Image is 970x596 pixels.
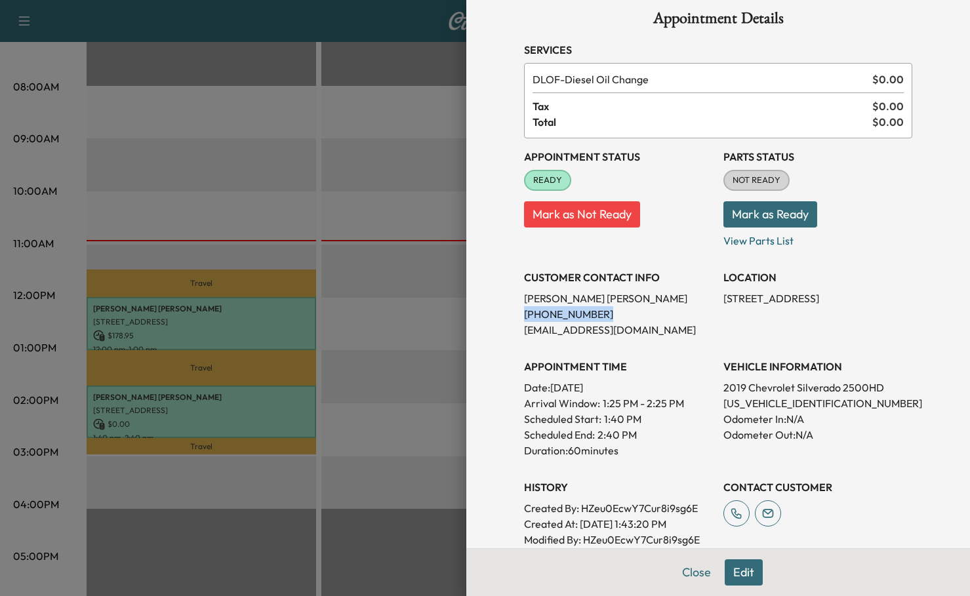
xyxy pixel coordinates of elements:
span: Total [533,114,872,130]
button: Edit [725,559,763,586]
p: Created By : HZeu0EcwY7Cur8i9sg6E [524,500,713,516]
p: [US_VEHICLE_IDENTIFICATION_NUMBER] [723,395,912,411]
h3: History [524,479,713,495]
p: [PERSON_NAME] [PERSON_NAME] [524,290,713,306]
p: [PHONE_NUMBER] [524,306,713,322]
h3: VEHICLE INFORMATION [723,359,912,374]
span: Diesel Oil Change [533,71,867,87]
h3: CONTACT CUSTOMER [723,479,912,495]
span: $ 0.00 [872,114,904,130]
p: View Parts List [723,228,912,248]
h3: Appointment Status [524,149,713,165]
p: Modified By : HZeu0EcwY7Cur8i9sg6E [524,532,713,547]
p: Date: [DATE] [524,380,713,395]
span: Tax [533,98,872,114]
p: 2019 Chevrolet Silverado 2500HD [723,380,912,395]
span: $ 0.00 [872,71,904,87]
p: Scheduled End: [524,427,595,443]
p: 1:40 PM [604,411,641,427]
p: Odometer In: N/A [723,411,912,427]
h3: APPOINTMENT TIME [524,359,713,374]
p: Created At : [DATE] 1:43:20 PM [524,516,713,532]
h3: CUSTOMER CONTACT INFO [524,269,713,285]
span: $ 0.00 [872,98,904,114]
p: Scheduled Start: [524,411,601,427]
span: READY [525,174,570,187]
p: Modified At : [DATE] 1:44:09 PM [524,547,713,563]
h1: Appointment Details [524,10,912,31]
span: 1:25 PM - 2:25 PM [603,395,684,411]
button: Close [674,559,719,586]
p: Arrival Window: [524,395,713,411]
h3: Parts Status [723,149,912,165]
button: Mark as Ready [723,201,817,228]
p: Odometer Out: N/A [723,427,912,443]
p: Duration: 60 minutes [524,443,713,458]
p: [STREET_ADDRESS] [723,290,912,306]
h3: LOCATION [723,269,912,285]
button: Mark as Not Ready [524,201,640,228]
h3: Services [524,42,912,58]
span: NOT READY [725,174,788,187]
p: [EMAIL_ADDRESS][DOMAIN_NAME] [524,322,713,338]
p: 2:40 PM [597,427,637,443]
